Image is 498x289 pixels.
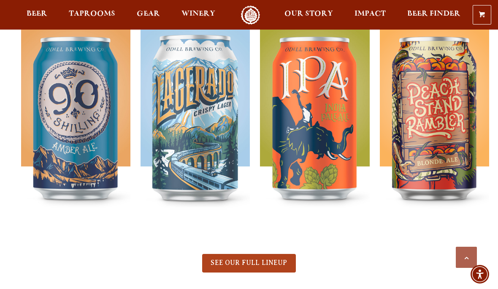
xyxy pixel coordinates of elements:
a: Gear [131,5,165,25]
span: Taprooms [69,11,115,17]
a: Scroll to top [456,247,477,268]
img: 90 Shilling Ale [21,21,130,232]
a: Impact [349,5,391,25]
span: Beer [27,11,47,17]
span: SEE OUR FULL LINEUP [211,259,287,267]
span: Winery [181,11,215,17]
span: Beer Finder [407,11,460,17]
a: Taprooms [63,5,121,25]
a: Odell Home [235,5,266,25]
span: Impact [355,11,386,17]
span: Our Story [284,11,333,17]
a: Winery [176,5,221,25]
a: SEE OUR FULL LINEUP [202,254,295,273]
div: Accessibility Menu [471,265,489,284]
a: Our Story [279,5,338,25]
img: Peach Stand Rambler [380,21,489,232]
a: Beer [21,5,53,25]
img: Lagerado [141,21,250,232]
a: Beer Finder [402,5,466,25]
span: Gear [137,11,160,17]
img: IPA [260,21,369,232]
